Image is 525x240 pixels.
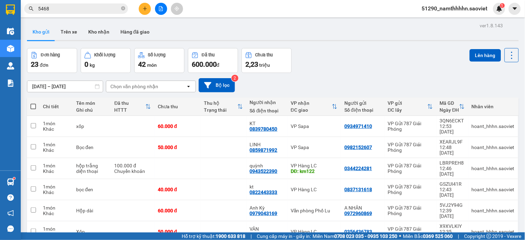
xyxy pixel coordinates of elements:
div: 1 món [43,184,69,190]
div: KT [250,121,284,126]
div: VP Gửi 787 Giải Phóng [388,205,433,216]
span: 42 [138,60,146,68]
div: 40.000 đ [158,187,197,192]
span: notification [7,210,14,216]
div: Số điện thoại [250,108,284,113]
img: solution-icon [7,80,14,87]
sup: 2 [232,75,238,82]
span: Cung cấp máy in - giấy in: [257,232,311,240]
div: VP Gửi 787 Giải Phóng [388,121,433,132]
span: | [458,232,459,240]
img: warehouse-icon [7,178,14,186]
svg: open [186,84,191,89]
div: Đơn hàng [41,53,60,57]
strong: 0369 525 060 [423,233,453,239]
div: Khác [43,190,69,195]
div: Trạng thái [204,107,237,113]
span: 23 [31,60,38,68]
span: | [251,232,252,240]
div: 5VJ2Y94G [440,202,465,208]
div: 12:35 [DATE] [440,229,465,240]
div: VP Sapa [291,123,337,129]
div: 1 món [43,163,69,168]
div: LBRPREH8 [440,160,465,166]
div: 12:46 [DATE] [440,166,465,177]
div: VP Sapa [291,145,337,150]
div: hộp trắng diện thoại [76,163,108,174]
img: icon-new-feature [496,6,503,12]
div: HTTT [115,107,145,113]
div: Chi tiết [43,104,69,109]
div: Khác [43,147,69,153]
span: Hỗ trợ kỹ thuật: [182,232,245,240]
button: Kho nhận [83,24,115,40]
div: Ghi chú [76,107,108,113]
th: Toggle SortBy [384,98,436,116]
button: Đơn hàng23đơn [27,48,77,73]
div: 0983999528 [250,232,278,237]
button: Số lượng42món [134,48,184,73]
div: hoant_hhhn.saoviet [472,123,515,129]
button: Lên hàng [470,49,501,62]
div: 0822443333 [250,190,278,195]
div: Số điện thoại [344,107,381,113]
span: 600.000 [192,60,217,68]
div: Người nhận [250,100,284,105]
div: Văn phòng Phố Lu [291,208,337,213]
div: 0972960869 [344,211,372,216]
div: xốp [76,123,108,129]
span: đơn [40,62,48,68]
div: Khối lượng [94,53,116,57]
div: ver 1.8.143 [480,22,503,29]
button: aim [171,3,183,15]
div: VP Hàng LC [291,163,337,168]
span: close-circle [121,6,125,10]
span: Miền Bắc [403,232,453,240]
span: plus [143,6,147,11]
button: plus [139,3,151,15]
div: 0979043169 [250,211,278,216]
div: 0344224281 [344,166,372,171]
div: hoant_hhhn.saoviet [472,229,515,234]
span: message [7,225,14,232]
span: 2,23 [245,60,258,68]
div: 1 món [43,142,69,147]
div: Anh Kỳ [250,205,284,211]
div: Chưa thu [158,104,197,109]
span: close-circle [121,6,125,12]
span: search [29,6,34,11]
input: Tìm tên, số ĐT hoặc mã đơn [38,5,120,12]
div: hoant_hhhn.saoviet [472,208,515,213]
div: bọc đen [76,187,108,192]
div: Chuyển khoản [115,168,151,174]
button: Kho gửi [27,24,55,40]
div: 0859871992 [250,147,278,153]
div: 0934971410 [344,123,372,129]
span: ⚪️ [399,235,401,238]
div: hoant_hhhn.saoviet [472,187,515,192]
span: file-add [159,6,163,11]
strong: 1900 633 818 [216,233,245,239]
div: kt [250,184,284,190]
th: Toggle SortBy [287,98,341,116]
div: DĐ: km122 [291,168,337,174]
button: Trên xe [55,24,83,40]
div: VP Gửi 787 Giải Phóng [388,142,433,153]
div: Người gửi [344,100,381,106]
div: Khác [43,126,69,132]
div: Xốp [76,229,108,234]
div: LINH [250,142,284,147]
div: 50.000 đ [158,145,197,150]
div: Số lượng [148,53,166,57]
div: VP Hàng LC [291,229,337,234]
div: 0943522390 [250,168,278,174]
div: VÂN [250,226,284,232]
div: Nhân viên [472,104,515,109]
div: 0839780450 [250,126,278,132]
button: Hàng đã giao [115,24,155,40]
div: Chưa thu [255,53,273,57]
input: Select a date range. [27,81,103,92]
div: VP gửi [388,100,427,106]
div: A NHÂN [344,205,381,211]
div: Bọc đen [76,145,108,150]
